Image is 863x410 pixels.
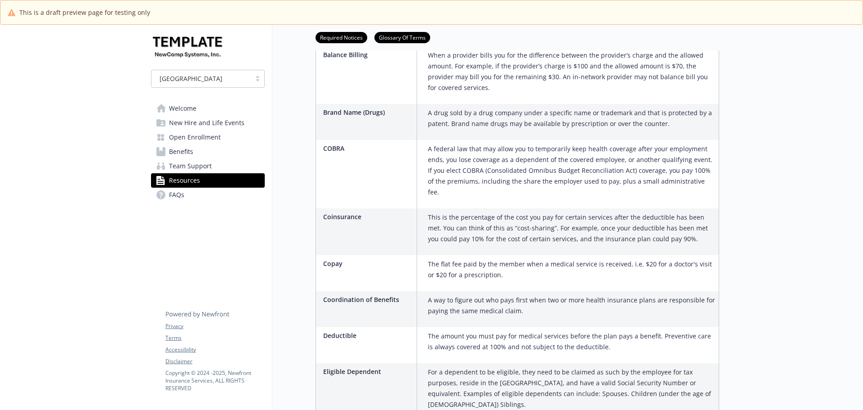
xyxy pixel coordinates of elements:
a: Team Support [151,159,265,173]
a: Disclaimer [165,357,264,365]
p: COBRA [323,144,413,153]
a: New Hire and Life Events [151,116,265,130]
span: This is a draft preview page for testing only [19,8,150,17]
span: FAQs [169,188,184,202]
span: [GEOGRAPHIC_DATA] [160,74,222,83]
p: The amount you must pay for medical services before the plan pays a benefit. Preventive care is a... [428,331,715,352]
span: Benefits [169,144,193,159]
span: [GEOGRAPHIC_DATA] [156,74,246,83]
p: Balance Billing [323,50,413,59]
span: New Hire and Life Events [169,116,245,130]
a: Resources [151,173,265,188]
a: Privacy [165,322,264,330]
span: Open Enrollment [169,130,221,144]
span: Resources [169,173,200,188]
a: Required Notices [316,33,367,41]
span: Welcome [169,101,196,116]
p: When a provider bills you for the difference between the provider’s charge and the allowed amount... [428,50,715,93]
a: Terms [165,334,264,342]
p: Brand Name (Drugs) [323,108,413,117]
a: Open Enrollment [151,130,265,144]
p: Copyright © 2024 - 2025 , Newfront Insurance Services, ALL RIGHTS RESERVED [165,369,264,392]
p: A federal law that may allow you to temporarily keep health coverage after your employment ends, ... [428,144,715,198]
span: Team Support [169,159,212,173]
p: Deductible [323,331,413,340]
p: This is the percentage of the cost you pay for certain services after the deductible has been met... [428,212,715,244]
a: Welcome [151,101,265,116]
a: Benefits [151,144,265,159]
a: Glossary Of Terms [374,33,430,41]
p: For a dependent to be eligible, they need to be claimed as such by the employee for tax purposes,... [428,367,715,410]
p: Eligible Dependent [323,367,413,376]
a: Accessibility [165,346,264,354]
p: A drug sold by a drug company under a specific name or trademark and that is protected by a paten... [428,108,715,129]
p: Coordination of Benefits [323,295,413,304]
p: Copay [323,259,413,268]
p: The flat fee paid by the member when a medical service is received, i.e. $20 for a doctor's visit... [428,259,715,280]
a: FAQs [151,188,265,202]
p: A way to figure out who pays first when two or more health insurance plans are responsible for pa... [428,295,715,316]
p: Coinsurance [323,212,413,221]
